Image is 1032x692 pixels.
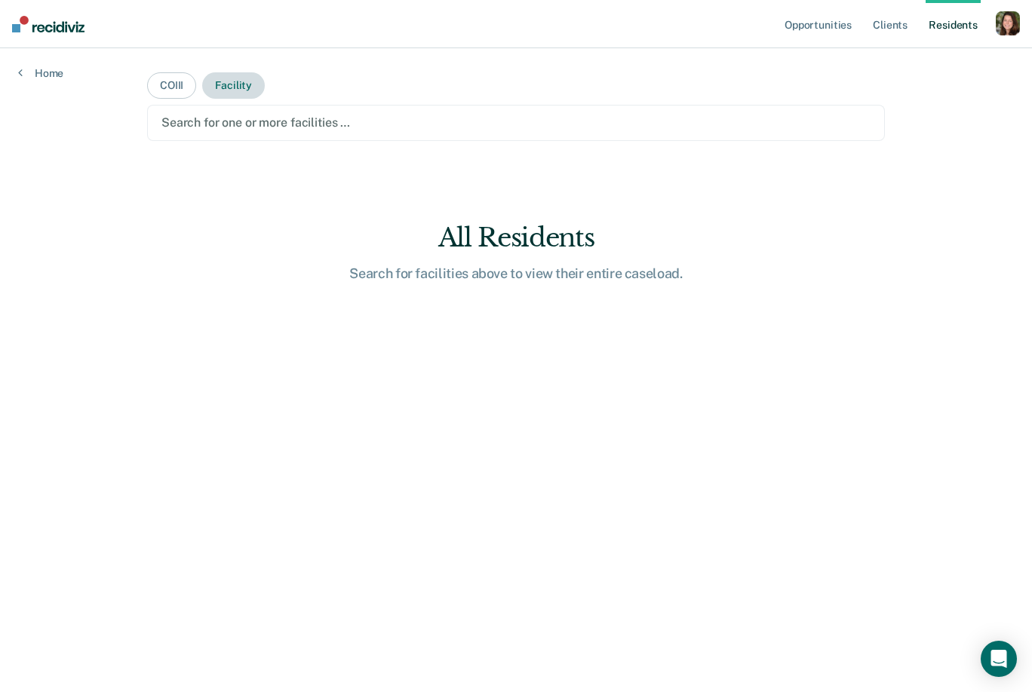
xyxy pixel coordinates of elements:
button: COIII [147,72,196,99]
a: Home [18,66,63,80]
div: Open Intercom Messenger [981,641,1017,677]
div: Search for facilities above to view their entire caseload. [275,265,757,282]
img: Recidiviz [12,16,84,32]
button: Facility [202,72,265,99]
div: All Residents [275,222,757,253]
